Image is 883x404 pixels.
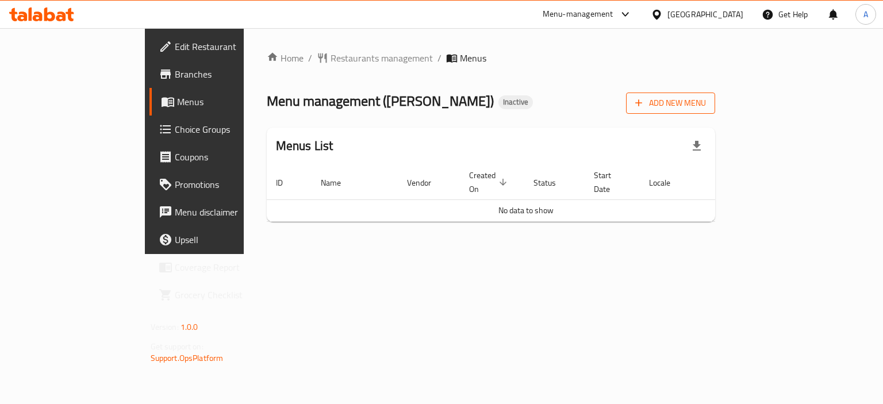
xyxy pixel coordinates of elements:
span: Vendor [407,176,446,190]
span: No data to show [498,203,554,218]
span: Version: [151,320,179,334]
a: Upsell [149,226,293,253]
span: Coupons [175,150,283,164]
span: Status [533,176,571,190]
a: Support.OpsPlatform [151,351,224,365]
a: Grocery Checklist [149,281,293,309]
span: Choice Groups [175,122,283,136]
div: Export file [683,132,711,160]
span: Add New Menu [635,96,706,110]
span: ID [276,176,298,190]
a: Coupons [149,143,293,171]
th: Actions [699,165,785,200]
h2: Menus List [276,137,333,155]
a: Edit Restaurant [149,33,293,60]
span: Coverage Report [175,260,283,274]
span: Menus [460,51,486,65]
a: Menu disclaimer [149,198,293,226]
span: 1.0.0 [181,320,198,334]
button: Add New Menu [626,93,715,114]
span: Edit Restaurant [175,40,283,53]
li: / [308,51,312,65]
span: Upsell [175,233,283,247]
span: Menu disclaimer [175,205,283,219]
span: Locale [649,176,685,190]
span: Created On [469,168,510,196]
span: Promotions [175,178,283,191]
div: Menu-management [543,7,613,21]
span: A [863,8,868,21]
span: Restaurants management [331,51,433,65]
div: Inactive [498,95,533,109]
a: Coverage Report [149,253,293,281]
span: Name [321,176,356,190]
span: Branches [175,67,283,81]
span: Get support on: [151,339,204,354]
a: Choice Groups [149,116,293,143]
a: Restaurants management [317,51,433,65]
span: Inactive [498,97,533,107]
span: Grocery Checklist [175,288,283,302]
div: [GEOGRAPHIC_DATA] [667,8,743,21]
span: Start Date [594,168,626,196]
a: Branches [149,60,293,88]
a: Promotions [149,171,293,198]
table: enhanced table [267,165,785,222]
span: Menu management ( [PERSON_NAME] ) [267,88,494,114]
span: Menus [177,95,283,109]
a: Menus [149,88,293,116]
li: / [437,51,441,65]
nav: breadcrumb [267,51,716,65]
